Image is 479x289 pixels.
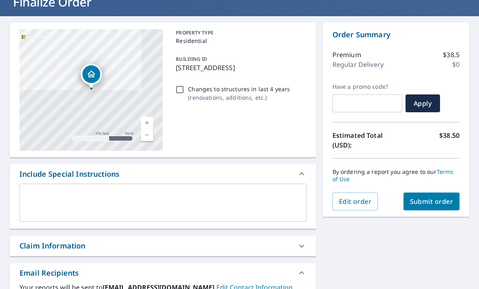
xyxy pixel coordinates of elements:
[141,129,153,141] a: Current Level 17, Zoom Out
[403,193,460,210] button: Submit order
[81,64,102,89] div: Dropped pin, building 1, Residential property, 750 Horn Ln Eugene, OR 97404
[19,240,86,251] div: Claim Information
[19,169,119,180] div: Include Special Instructions
[452,60,460,69] p: $0
[412,99,434,108] span: Apply
[339,197,372,206] span: Edit order
[176,56,207,62] p: BUILDING ID
[332,168,454,183] a: Terms of Use
[10,235,316,256] div: Claim Information
[332,193,378,210] button: Edit order
[332,50,361,60] p: Premium
[439,131,460,150] p: $38.50
[332,60,384,69] p: Regular Delivery
[176,63,303,73] p: [STREET_ADDRESS]
[332,131,396,150] p: Estimated Total (USD):
[332,29,460,40] p: Order Summary
[188,85,290,93] p: Changes to structures in last 4 years
[188,93,290,102] p: ( renovations, additions, etc. )
[176,36,303,45] p: Residential
[10,263,316,283] div: Email Recipients
[410,197,453,206] span: Submit order
[332,168,460,183] p: By ordering a report you agree to our
[141,117,153,129] a: Current Level 17, Zoom In
[406,94,440,112] button: Apply
[19,268,79,278] div: Email Recipients
[332,83,402,90] label: Have a promo code?
[443,50,460,60] p: $38.5
[176,29,303,36] p: PROPERTY TYPE
[10,164,316,184] div: Include Special Instructions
